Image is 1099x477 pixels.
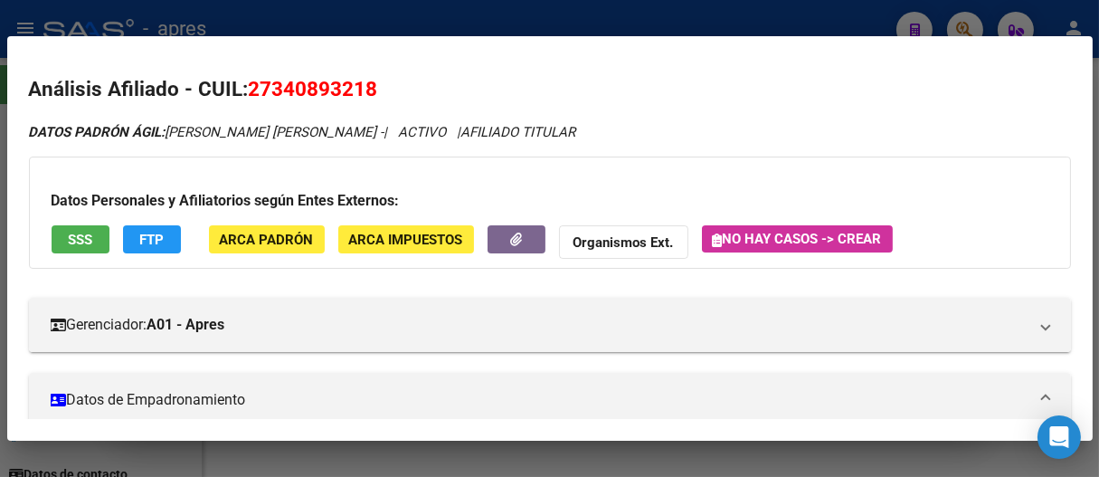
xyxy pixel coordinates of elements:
[461,124,576,140] span: AFILIADO TITULAR
[29,74,1071,105] h2: Análisis Afiliado - CUIL:
[29,373,1071,427] mat-expansion-panel-header: Datos de Empadronamiento
[338,225,474,253] button: ARCA Impuestos
[29,298,1071,352] mat-expansion-panel-header: Gerenciador:A01 - Apres
[52,190,1048,212] h3: Datos Personales y Afiliatorios según Entes Externos:
[52,225,109,253] button: SSS
[209,225,325,253] button: ARCA Padrón
[147,314,225,336] strong: A01 - Apres
[139,232,164,248] span: FTP
[702,225,893,253] button: No hay casos -> Crear
[573,234,674,251] strong: Organismos Ext.
[29,124,384,140] span: [PERSON_NAME] [PERSON_NAME] -
[123,225,181,253] button: FTP
[713,231,882,247] span: No hay casos -> Crear
[349,232,463,248] span: ARCA Impuestos
[1037,415,1081,459] div: Open Intercom Messenger
[51,314,1028,336] mat-panel-title: Gerenciador:
[29,124,166,140] strong: DATOS PADRÓN ÁGIL:
[220,232,314,248] span: ARCA Padrón
[559,225,688,259] button: Organismos Ext.
[249,77,378,100] span: 27340893218
[51,389,1028,411] mat-panel-title: Datos de Empadronamiento
[29,124,576,140] i: | ACTIVO |
[68,232,92,248] span: SSS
